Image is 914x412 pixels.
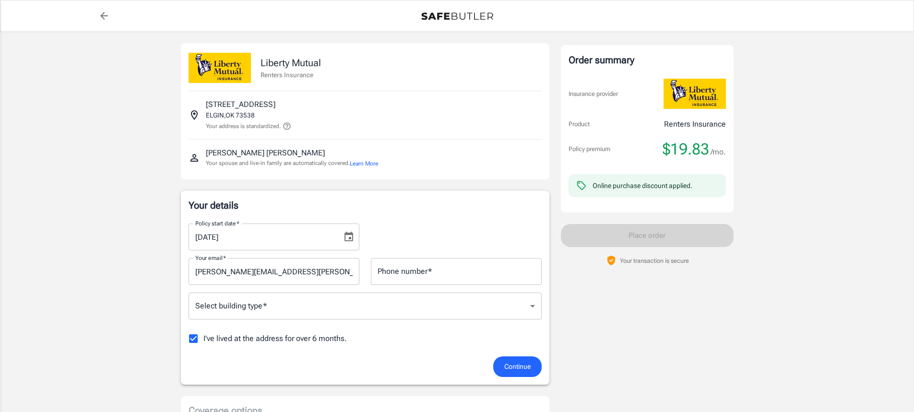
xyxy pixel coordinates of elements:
p: [PERSON_NAME] [PERSON_NAME] [206,147,325,159]
label: Policy start date [195,219,239,227]
p: Renters Insurance [261,70,321,80]
svg: Insured person [189,152,200,164]
img: Liberty Mutual [664,79,726,109]
span: I've lived at the address for over 6 months. [203,333,347,344]
p: Your transaction is secure [620,256,689,265]
span: Continue [504,361,531,373]
a: back to quotes [95,6,114,25]
img: Liberty Mutual [189,53,251,83]
div: Online purchase discount applied. [593,181,692,190]
input: Enter email [189,258,359,285]
p: Your spouse and live-in family are automatically covered. [206,159,378,168]
button: Choose date, selected date is Aug 28, 2025 [339,227,358,247]
label: Your email [195,254,226,262]
span: /mo. [711,145,726,159]
p: Product [569,119,590,129]
p: Renters Insurance [664,118,726,130]
p: Insurance provider [569,89,618,99]
p: Your address is standardized. [206,122,281,130]
p: Your details [189,199,542,212]
button: Learn More [350,159,378,168]
img: Back to quotes [421,12,493,20]
span: $19.83 [663,140,709,159]
svg: Insured address [189,109,200,121]
button: Continue [493,356,542,377]
div: Order summary [569,53,726,67]
input: MM/DD/YYYY [189,224,335,250]
p: Liberty Mutual [261,56,321,70]
p: [STREET_ADDRESS] [206,99,275,110]
input: Enter number [371,258,542,285]
p: Policy premium [569,144,610,154]
p: ELGIN , OK 73538 [206,110,255,120]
